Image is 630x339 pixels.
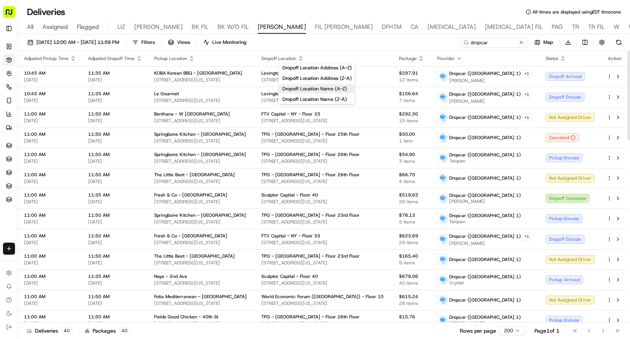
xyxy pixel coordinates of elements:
div: Past conversations [7,97,50,103]
span: [DATE] [88,219,142,225]
span: [STREET_ADDRESS][US_STATE] [261,77,387,83]
span: TR FIL [588,22,604,31]
div: Deliveries [27,327,72,334]
span: 11:50 AM [88,233,142,239]
img: drop_car_logo.png [438,214,447,223]
span: Views [177,39,190,46]
span: $292.30 [399,111,425,117]
span: [STREET_ADDRESS][US_STATE] [154,199,249,205]
span: BK FIL [192,22,208,31]
img: drop_car_logo.png [438,92,447,102]
span: [DATE] [88,118,142,124]
img: 1736555255976-a54dd68f-1ca7-489b-9aae-adbdc363a1c4 [7,72,21,85]
button: Dropoff Location Address (A-Z) [279,63,355,72]
span: [STREET_ADDRESS][US_STATE] [261,219,387,225]
span: Benihana - W [GEOGRAPHIC_DATA] [154,111,230,117]
span: Klarizel Pensader [23,116,62,122]
span: 28 items [399,300,425,306]
span: The Little Beet - [GEOGRAPHIC_DATA] [154,253,235,259]
span: [DATE] [88,138,142,144]
a: 📗Knowledge Base [4,144,60,158]
button: Start new chat [127,74,136,83]
span: $615.24 [399,294,425,300]
span: [DATE] [24,118,76,124]
span: FIL [PERSON_NAME] [315,22,373,31]
span: 5 items [399,219,425,225]
img: drop_car_logo.png [438,133,447,142]
span: [DATE] 12:00 AM - [DATE] 11:59 PM [36,39,119,46]
span: Springbone Kitchen - [GEOGRAPHIC_DATA] [154,131,246,137]
span: $165.40 [399,253,425,259]
img: drop_car_logo.png [438,275,447,285]
span: [STREET_ADDRESS][US_STATE] [261,118,387,124]
span: 11:50 AM [88,294,142,300]
div: 40 [61,327,72,334]
span: CA [411,22,418,31]
button: Canceled [546,133,579,142]
span: [PERSON_NAME] [449,240,531,246]
span: Dropcar ([GEOGRAPHIC_DATA] 1) [449,114,521,120]
span: [STREET_ADDRESS][US_STATE] [261,300,387,306]
span: 12 items [399,77,425,83]
span: [STREET_ADDRESS][US_STATE] [154,138,249,144]
span: Fields Good Chicken - 40th St [154,314,218,320]
span: [DATE] [88,260,142,266]
span: 11:00 AM [24,314,76,320]
span: 11:00 AM [24,253,76,259]
span: TPG - [GEOGRAPHIC_DATA] - Floor 26th Floor [261,314,360,320]
span: $78.13 [399,212,425,218]
span: 11:50 AM [88,314,142,320]
span: [DATE] [24,260,76,266]
span: [STREET_ADDRESS][US_STATE] [261,240,387,246]
span: Naya - 2nd Ave [154,273,187,279]
span: 26 items [399,199,425,205]
span: 11:00 AM [24,151,76,157]
span: [DATE] [88,280,142,286]
img: drop_car_logo.png [438,173,447,183]
span: Sculptor Capital - Floor 40 [261,273,318,279]
span: 11:00 AM [24,131,76,137]
button: Dropoff Location Name (A-Z) [279,84,355,93]
span: [STREET_ADDRESS][US_STATE] [261,260,387,266]
span: [STREET_ADDRESS][US_STATE] [261,178,387,184]
h1: Deliveries [27,6,65,18]
div: 40 [119,327,130,334]
span: Lexington Partners - Floor 20 [261,91,324,97]
a: Powered byPylon [53,165,91,171]
span: TPG - [GEOGRAPHIC_DATA] - Floor 23rd Floor [261,212,360,218]
span: [STREET_ADDRESS][US_STATE] [154,219,249,225]
span: 11:50 AM [88,253,142,259]
span: FTV Capital - NY - Floor 33 [261,111,320,117]
span: Taiquan [449,219,521,225]
span: 1 item [399,138,425,144]
button: +1 [522,113,531,121]
span: 7 items [399,97,425,103]
img: drop_car_logo.png [438,255,447,264]
button: Views [165,37,193,48]
span: [STREET_ADDRESS][US_STATE] [154,178,249,184]
span: [DATE] [67,116,83,122]
span: [PERSON_NAME] [258,22,306,31]
span: [STREET_ADDRESS][US_STATE] [261,138,387,144]
div: Packages [85,327,130,334]
span: [DATE] [24,158,76,164]
span: [PERSON_NAME] [449,320,521,326]
span: TPG - [GEOGRAPHIC_DATA] - Floor 26th Floor [261,151,360,157]
span: Dropcar ([GEOGRAPHIC_DATA] 1) [449,192,521,198]
span: Pylon [75,166,91,171]
span: [STREET_ADDRESS][US_STATE] [154,280,249,286]
span: Dropcar ([GEOGRAPHIC_DATA] 1) [449,213,521,219]
span: TPG - [GEOGRAPHIC_DATA] - Floor 25th Floor [261,131,360,137]
span: TPG - [GEOGRAPHIC_DATA] - Floor 26th Floor [261,172,360,178]
span: Dropcar ([GEOGRAPHIC_DATA] 1) [449,233,521,239]
span: 10:45 AM [24,70,76,76]
span: [STREET_ADDRESS][US_STATE] [261,321,387,327]
span: [DATE] [88,321,142,327]
span: 11:00 AM [24,294,76,300]
span: $679.06 [399,273,425,279]
span: 11:35 AM [88,273,142,279]
span: Live Monitoring [212,39,246,46]
span: FTV Capital - NY - Floor 33 [261,233,320,239]
span: Flagged [77,22,99,31]
span: 10:45 AM [24,91,76,97]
